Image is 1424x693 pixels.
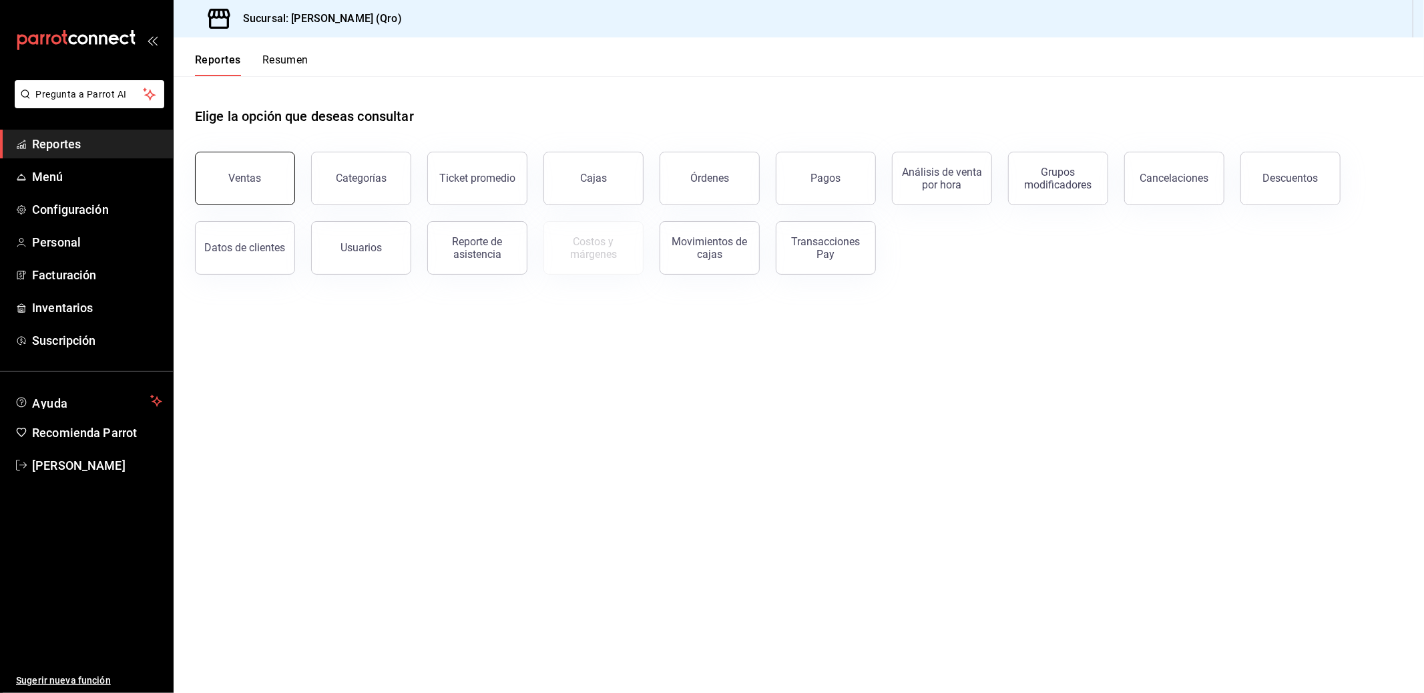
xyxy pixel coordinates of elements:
span: Recomienda Parrot [32,424,162,442]
span: Facturación [32,266,162,284]
span: Sugerir nueva función [16,674,162,688]
button: Cajas [543,152,644,205]
button: Reporte de asistencia [427,221,527,275]
button: Pagos [776,152,876,205]
button: Contrata inventarios para ver este reporte [543,221,644,275]
div: Ventas [229,172,262,184]
div: Movimientos de cajas [668,235,751,261]
button: Ventas [195,152,295,205]
div: Reporte de asistencia [436,235,519,261]
button: Movimientos de cajas [660,221,760,275]
button: Pregunta a Parrot AI [15,80,164,108]
span: Pregunta a Parrot AI [36,88,144,102]
button: Datos de clientes [195,221,295,275]
div: Datos de clientes [205,241,286,254]
button: Resumen [262,53,308,76]
div: Costos y márgenes [552,235,635,261]
div: Usuarios [340,241,382,254]
span: Menú [32,168,162,186]
div: Pagos [811,172,841,184]
button: Usuarios [311,221,411,275]
span: Configuración [32,200,162,219]
span: Personal [32,233,162,251]
div: Descuentos [1263,172,1319,184]
button: Descuentos [1240,152,1341,205]
div: Categorías [336,172,387,184]
a: Pregunta a Parrot AI [9,97,164,111]
div: Cancelaciones [1140,172,1209,184]
button: Reportes [195,53,241,76]
button: Grupos modificadores [1008,152,1108,205]
div: Análisis de venta por hora [901,166,983,191]
h1: Elige la opción que deseas consultar [195,106,414,126]
h3: Sucursal: [PERSON_NAME] (Qro) [232,11,402,27]
span: Ayuda [32,393,145,409]
span: Suscripción [32,331,162,350]
button: Análisis de venta por hora [892,152,992,205]
div: Ticket promedio [439,172,515,184]
button: Cancelaciones [1124,152,1224,205]
button: Ticket promedio [427,152,527,205]
button: Órdenes [660,152,760,205]
button: Transacciones Pay [776,221,876,275]
span: [PERSON_NAME] [32,456,162,474]
div: Transacciones Pay [784,235,867,261]
div: Órdenes [690,172,729,184]
button: open_drawer_menu [147,35,158,45]
span: Inventarios [32,299,162,317]
div: navigation tabs [195,53,308,76]
div: Grupos modificadores [1017,166,1100,191]
div: Cajas [580,172,607,184]
span: Reportes [32,135,162,153]
button: Categorías [311,152,411,205]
